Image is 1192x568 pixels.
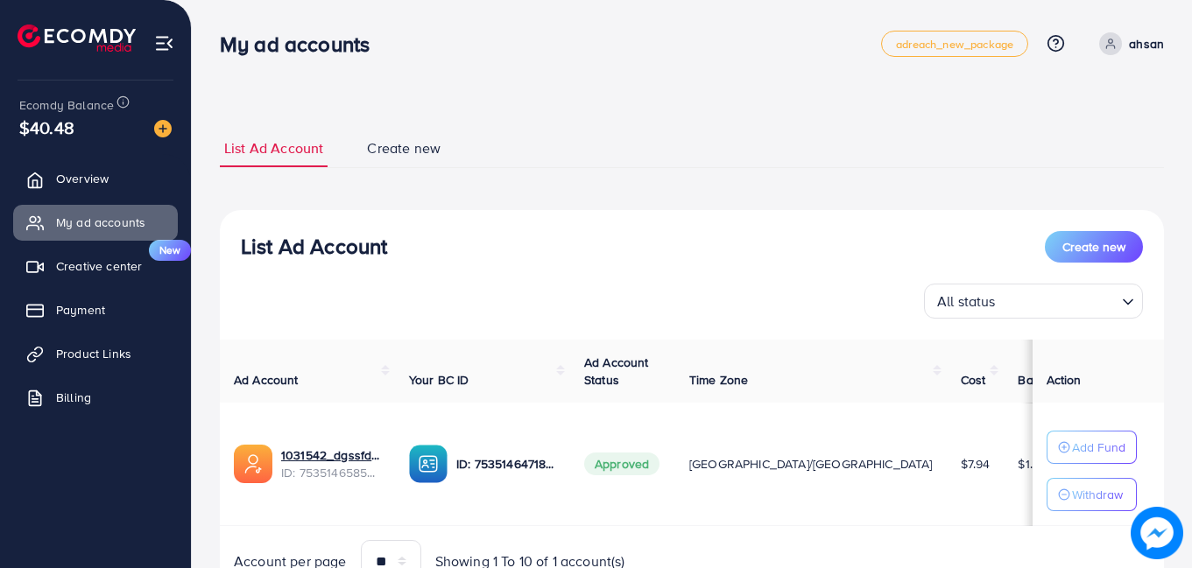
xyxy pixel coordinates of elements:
[234,371,299,389] span: Ad Account
[689,371,748,389] span: Time Zone
[1047,371,1082,389] span: Action
[1072,437,1125,458] p: Add Fund
[220,32,384,57] h3: My ad accounts
[924,284,1143,319] div: Search for option
[584,354,649,389] span: Ad Account Status
[281,446,381,482] div: <span class='underline'>1031542_dgssfds_1754413058326</span></br>7535146585630720016
[1131,507,1183,559] img: image
[1018,455,1047,473] span: $1.89
[13,161,178,196] a: Overview
[1047,478,1137,511] button: Withdraw
[56,214,145,231] span: My ad accounts
[584,452,659,475] span: Approved
[13,205,178,240] a: My ad accounts
[56,389,91,406] span: Billing
[13,380,178,415] a: Billing
[961,455,991,473] span: $7.94
[19,115,74,140] span: $40.48
[1072,484,1123,505] p: Withdraw
[149,240,191,261] span: New
[1047,431,1137,464] button: Add Fund
[1129,33,1164,54] p: ahsan
[281,464,381,481] span: ID: 7535146585630720016
[409,371,469,389] span: Your BC ID
[689,455,933,473] span: [GEOGRAPHIC_DATA]/[GEOGRAPHIC_DATA]
[1018,371,1064,389] span: Balance
[934,289,999,314] span: All status
[281,446,381,464] a: 1031542_dgssfds_1754413058326
[224,138,323,158] span: List Ad Account
[19,96,114,114] span: Ecomdy Balance
[18,25,136,52] img: logo
[1092,32,1164,55] a: ahsan
[56,345,131,362] span: Product Links
[896,39,1013,50] span: adreach_new_package
[409,445,448,483] img: ic-ba-acc.ded83a64.svg
[56,170,109,187] span: Overview
[154,33,174,53] img: menu
[1001,285,1115,314] input: Search for option
[961,371,986,389] span: Cost
[13,249,178,284] a: Creative centerNew
[456,453,556,474] p: ID: 7535146471864614929
[1045,231,1143,263] button: Create new
[56,257,142,275] span: Creative center
[881,31,1028,57] a: adreach_new_package
[1062,238,1125,256] span: Create new
[13,336,178,371] a: Product Links
[241,234,387,259] h3: List Ad Account
[367,138,441,158] span: Create new
[234,445,272,483] img: ic-ads-acc.e4c84228.svg
[154,120,172,137] img: image
[13,292,178,327] a: Payment
[56,301,105,319] span: Payment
